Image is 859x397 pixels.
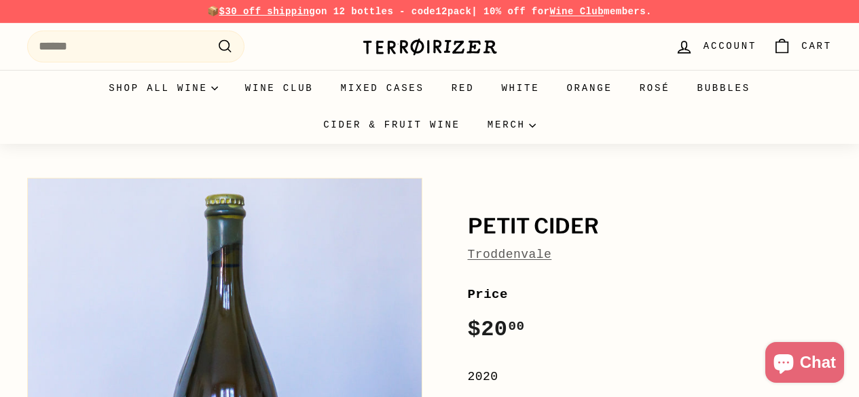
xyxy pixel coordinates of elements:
[95,70,232,107] summary: Shop all wine
[553,70,625,107] a: Orange
[438,70,488,107] a: Red
[468,215,833,238] h1: Petit Cider
[488,70,553,107] a: White
[468,317,525,342] span: $20
[232,70,327,107] a: Wine Club
[468,367,833,387] div: 2020
[703,39,756,54] span: Account
[468,248,552,261] a: Troddenvale
[27,4,832,19] p: 📦 on 12 bottles - code | 10% off for members.
[219,6,316,17] span: $30 off shipping
[761,342,848,386] inbox-online-store-chat: Shopify online store chat
[549,6,604,17] a: Wine Club
[765,26,840,67] a: Cart
[468,284,833,305] label: Price
[801,39,832,54] span: Cart
[327,70,438,107] a: Mixed Cases
[683,70,763,107] a: Bubbles
[508,319,524,334] sup: 00
[435,6,471,17] strong: 12pack
[626,70,684,107] a: Rosé
[667,26,765,67] a: Account
[310,107,474,143] a: Cider & Fruit Wine
[474,107,549,143] summary: Merch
